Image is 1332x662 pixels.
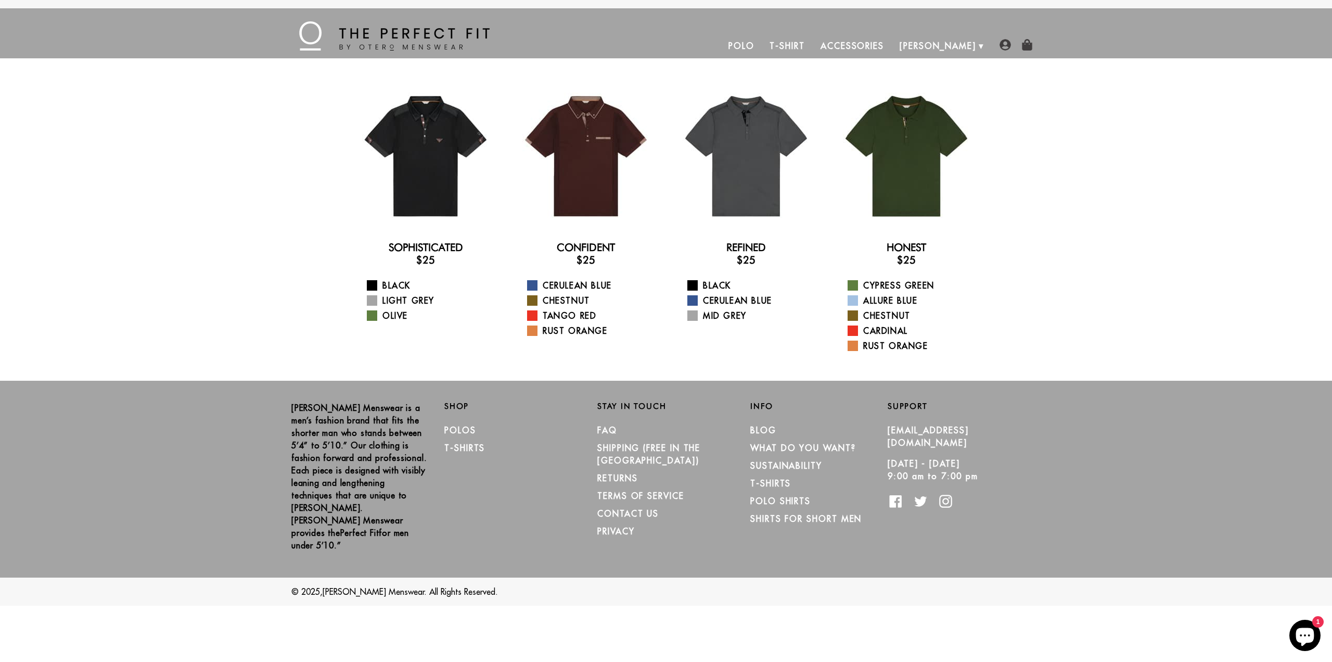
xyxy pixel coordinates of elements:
[835,254,978,266] h3: $25
[597,473,637,483] a: RETURNS
[597,508,659,519] a: CONTACT US
[888,457,1025,482] p: [DATE] - [DATE] 9:00 am to 7:00 pm
[291,402,429,552] p: [PERSON_NAME] Menswear is a men’s fashion brand that fits the shorter man who stands between 5’4”...
[527,324,658,337] a: Rust Orange
[750,443,856,453] a: What Do You Want?
[892,33,984,58] a: [PERSON_NAME]
[597,402,735,411] h2: Stay in Touch
[389,241,463,254] a: Sophisticated
[367,279,497,292] a: Black
[527,294,658,307] a: Chestnut
[726,241,766,254] a: Refined
[527,309,658,322] a: Tango Red
[1000,39,1011,51] img: user-account-icon.png
[848,340,978,352] a: Rust Orange
[687,294,818,307] a: Cerulean Blue
[597,443,700,466] a: SHIPPING (Free in the [GEOGRAPHIC_DATA])
[1286,620,1324,654] inbox-online-store-chat: Shopify online store chat
[514,254,658,266] h3: $25
[674,254,818,266] h3: $25
[687,279,818,292] a: Black
[444,443,485,453] a: T-Shirts
[721,33,762,58] a: Polo
[887,241,926,254] a: Honest
[597,491,684,501] a: TERMS OF SERVICE
[444,402,582,411] h2: Shop
[888,425,969,448] a: [EMAIL_ADDRESS][DOMAIN_NAME]
[299,21,490,51] img: The Perfect Fit - by Otero Menswear - Logo
[367,309,497,322] a: Olive
[687,309,818,322] a: Mid Grey
[848,324,978,337] a: Cardinal
[813,33,892,58] a: Accessories
[367,294,497,307] a: Light Grey
[444,425,476,435] a: Polos
[527,279,658,292] a: Cerulean Blue
[557,241,615,254] a: Confident
[750,425,776,435] a: Blog
[597,425,617,435] a: FAQ
[323,586,425,597] a: [PERSON_NAME] Menswear
[750,460,822,471] a: Sustainability
[762,33,812,58] a: T-Shirt
[340,528,379,538] strong: Perfect Fit
[888,402,1041,411] h2: Support
[848,294,978,307] a: Allure Blue
[597,526,634,536] a: PRIVACY
[848,309,978,322] a: Chestnut
[1021,39,1033,51] img: shopping-bag-icon.png
[750,514,862,524] a: Shirts for Short Men
[750,402,888,411] h2: Info
[354,254,497,266] h3: $25
[291,585,1041,598] p: © 2025, . All Rights Reserved.
[750,496,811,506] a: Polo Shirts
[848,279,978,292] a: Cypress Green
[750,478,791,489] a: T-Shirts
